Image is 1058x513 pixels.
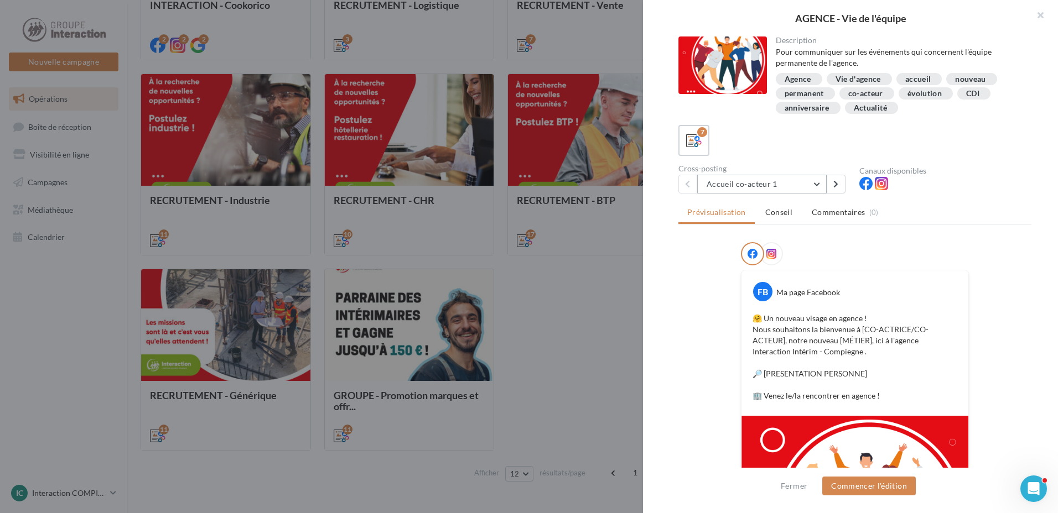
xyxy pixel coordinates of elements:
div: co-acteur [848,90,883,98]
button: Fermer [776,479,812,493]
div: Canaux disponibles [859,167,1031,175]
p: 🤗 Un nouveau visage en agence ! Nous souhaitons la bienvenue à [CO-ACTRICE/CO-ACTEUR], notre nouv... [753,313,957,401]
button: Accueil co-acteur 1 [697,175,827,193]
span: Conseil [765,207,792,217]
div: CDI [966,90,979,98]
div: AGENCE - Vie de l'équipe [661,13,1040,23]
div: Ma page Facebook [776,287,840,298]
div: permanent [785,90,824,98]
span: (0) [869,208,879,217]
div: Actualité [854,104,887,112]
div: nouveau [955,75,986,83]
button: Commencer l'édition [822,477,916,495]
div: Cross-posting [678,165,850,172]
div: évolution [907,90,942,98]
div: Vie d'agence [836,75,881,83]
div: anniversaire [785,104,829,112]
div: Description [776,36,1023,44]
div: Agence [785,75,811,83]
div: FB [753,282,772,301]
iframe: Intercom live chat [1020,475,1047,502]
div: Pour communiquer sur les événements qui concernent l'équipe permanente de l'agence. [776,46,1023,69]
div: 7 [697,127,707,137]
div: accueil [905,75,931,83]
span: Commentaires [812,207,865,218]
